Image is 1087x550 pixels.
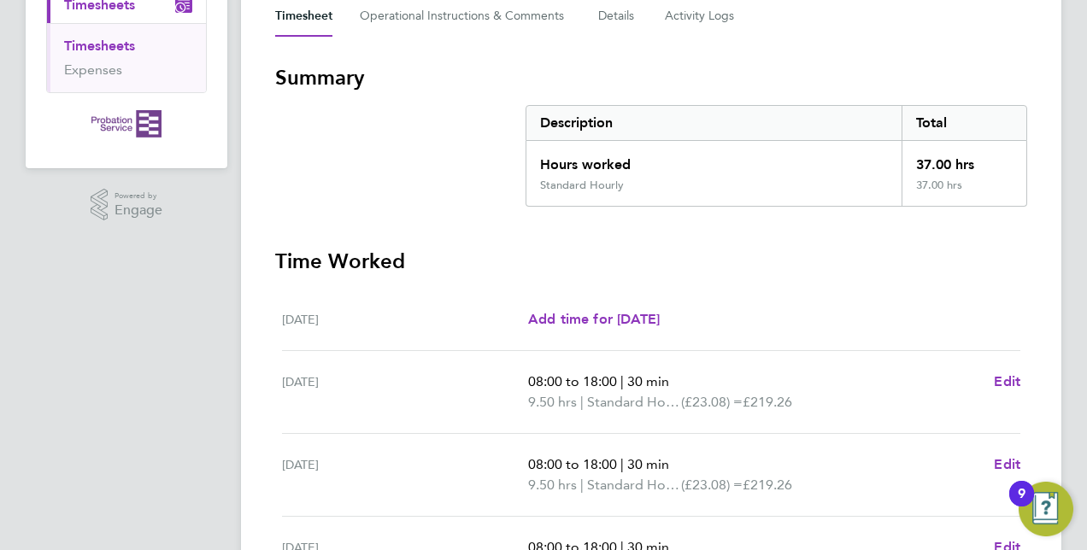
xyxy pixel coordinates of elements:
div: [DATE] [282,454,528,495]
span: 9.50 hrs [528,394,577,410]
span: 08:00 to 18:00 [528,456,617,472]
a: Timesheets [64,38,135,54]
a: Expenses [64,61,122,78]
div: 37.00 hrs [902,178,1026,206]
div: 9 [1018,494,1025,516]
span: £219.26 [743,477,792,493]
div: 37.00 hrs [902,141,1026,178]
a: Powered byEngage [91,189,163,221]
div: Standard Hourly [540,178,624,192]
span: Standard Hourly [587,392,681,412]
div: Hours worked [526,141,902,178]
span: | [580,477,584,493]
span: 30 min [627,373,669,389]
span: Add time for [DATE] [528,311,660,327]
span: | [620,373,624,389]
div: [DATE] [282,309,528,330]
span: 30 min [627,456,669,472]
span: £219.26 [743,394,792,410]
h3: Summary [275,64,1027,91]
span: Engage [115,203,162,218]
button: Open Resource Center, 9 new notifications [1019,482,1073,536]
span: 9.50 hrs [528,477,577,493]
span: Powered by [115,189,162,203]
div: Summary [526,105,1027,207]
span: Edit [994,373,1020,389]
span: (£23.08) = [681,394,743,410]
h3: Time Worked [275,248,1027,275]
div: Description [526,106,902,140]
span: 08:00 to 18:00 [528,373,617,389]
a: Edit [994,454,1020,475]
div: [DATE] [282,372,528,412]
a: Go to home page [46,110,207,137]
img: probationservice-logo-retina.png [91,110,161,137]
span: Edit [994,456,1020,472]
div: Total [902,106,1026,140]
a: Add time for [DATE] [528,309,660,330]
span: (£23.08) = [681,477,743,493]
a: Edit [994,372,1020,392]
span: Standard Hourly [587,475,681,495]
div: Timesheets [47,23,206,92]
span: | [580,394,584,410]
span: | [620,456,624,472]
